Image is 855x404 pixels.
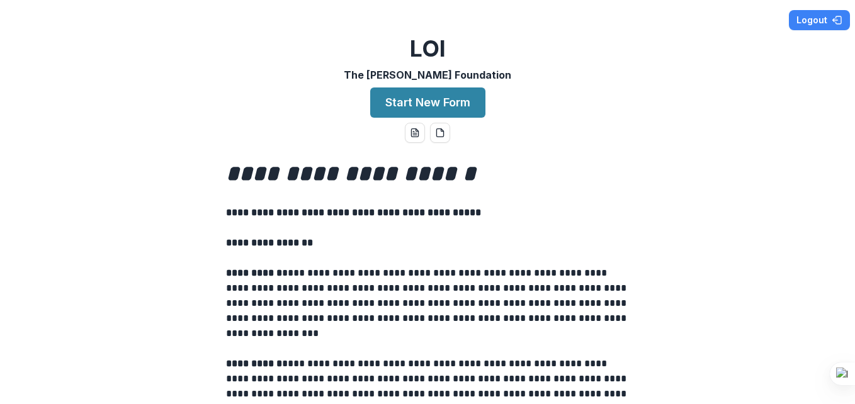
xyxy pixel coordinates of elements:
[789,10,850,30] button: Logout
[344,67,511,82] p: The [PERSON_NAME] Foundation
[405,123,425,143] button: word-download
[430,123,450,143] button: pdf-download
[370,87,485,118] button: Start New Form
[410,35,446,62] h2: LOI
